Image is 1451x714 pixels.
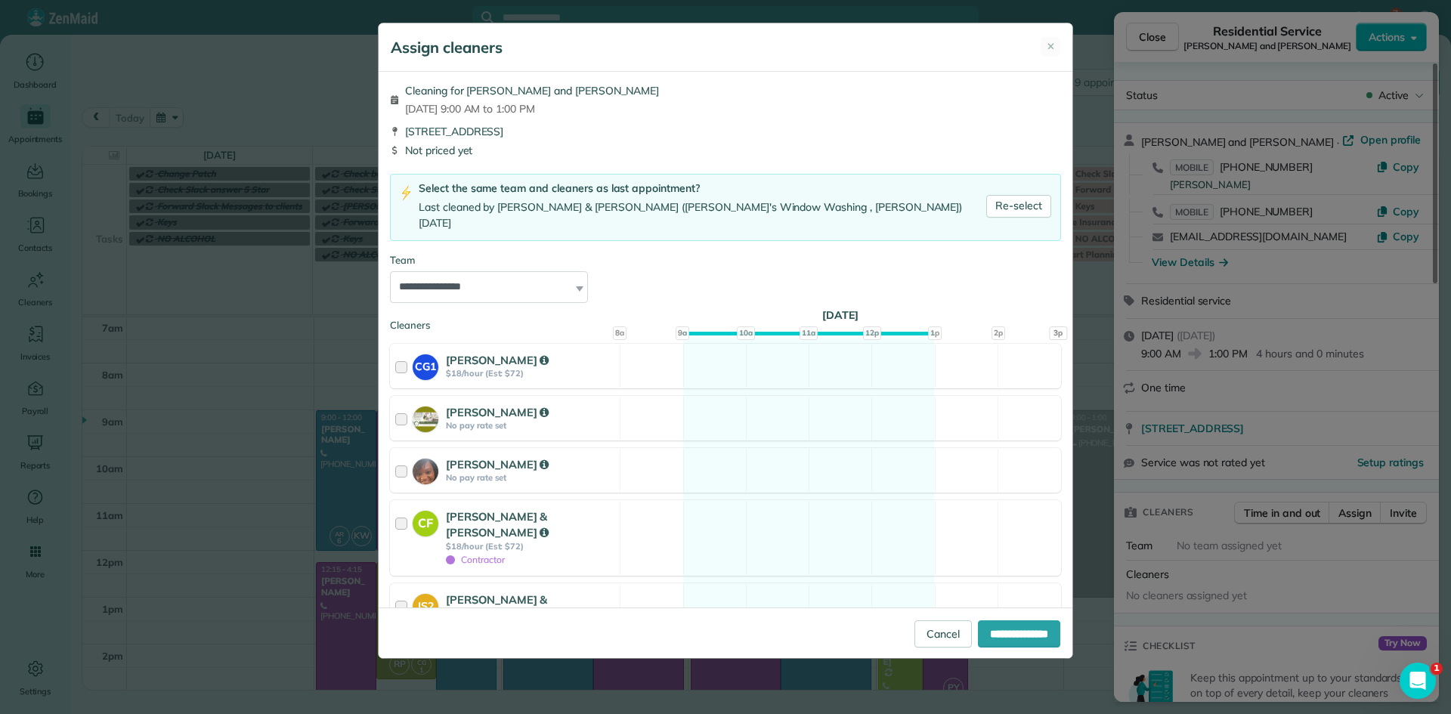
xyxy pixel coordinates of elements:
[914,620,972,648] a: Cancel
[391,37,503,58] h5: Assign cleaners
[446,405,549,419] strong: [PERSON_NAME]
[986,195,1051,218] a: Re-select
[446,353,549,367] strong: [PERSON_NAME]
[446,420,615,431] strong: No pay rate set
[1400,663,1436,699] iframe: Intercom live chat
[446,554,505,565] span: Contractor
[405,101,659,116] span: [DATE] 9:00 AM to 1:00 PM
[446,457,549,471] strong: [PERSON_NAME]
[446,541,615,552] strong: $18/hour (Est: $72)
[1047,39,1055,54] span: ✕
[413,594,438,614] strong: JS2
[1431,663,1443,675] span: 1
[390,253,1061,268] div: Team
[405,83,659,98] span: Cleaning for [PERSON_NAME] and [PERSON_NAME]
[446,472,615,483] strong: No pay rate set
[413,511,438,533] strong: CF
[446,592,601,640] strong: [PERSON_NAME] & [PERSON_NAME] RJ Cleaning Services
[446,509,549,540] strong: [PERSON_NAME] & [PERSON_NAME]
[390,143,1061,158] div: Not priced yet
[419,181,986,196] div: Select the same team and cleaners as last appointment?
[413,354,438,375] strong: CG1
[446,368,615,379] strong: $18/hour (Est: $72)
[390,124,1061,139] div: [STREET_ADDRESS]
[400,185,413,201] img: lightning-bolt-icon-94e5364df696ac2de96d3a42b8a9ff6ba979493684c50e6bbbcda72601fa0d29.png
[390,318,1061,323] div: Cleaners
[419,199,986,231] div: Last cleaned by [PERSON_NAME] & [PERSON_NAME] ([PERSON_NAME]'s Window Washing , [PERSON_NAME]) [D...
